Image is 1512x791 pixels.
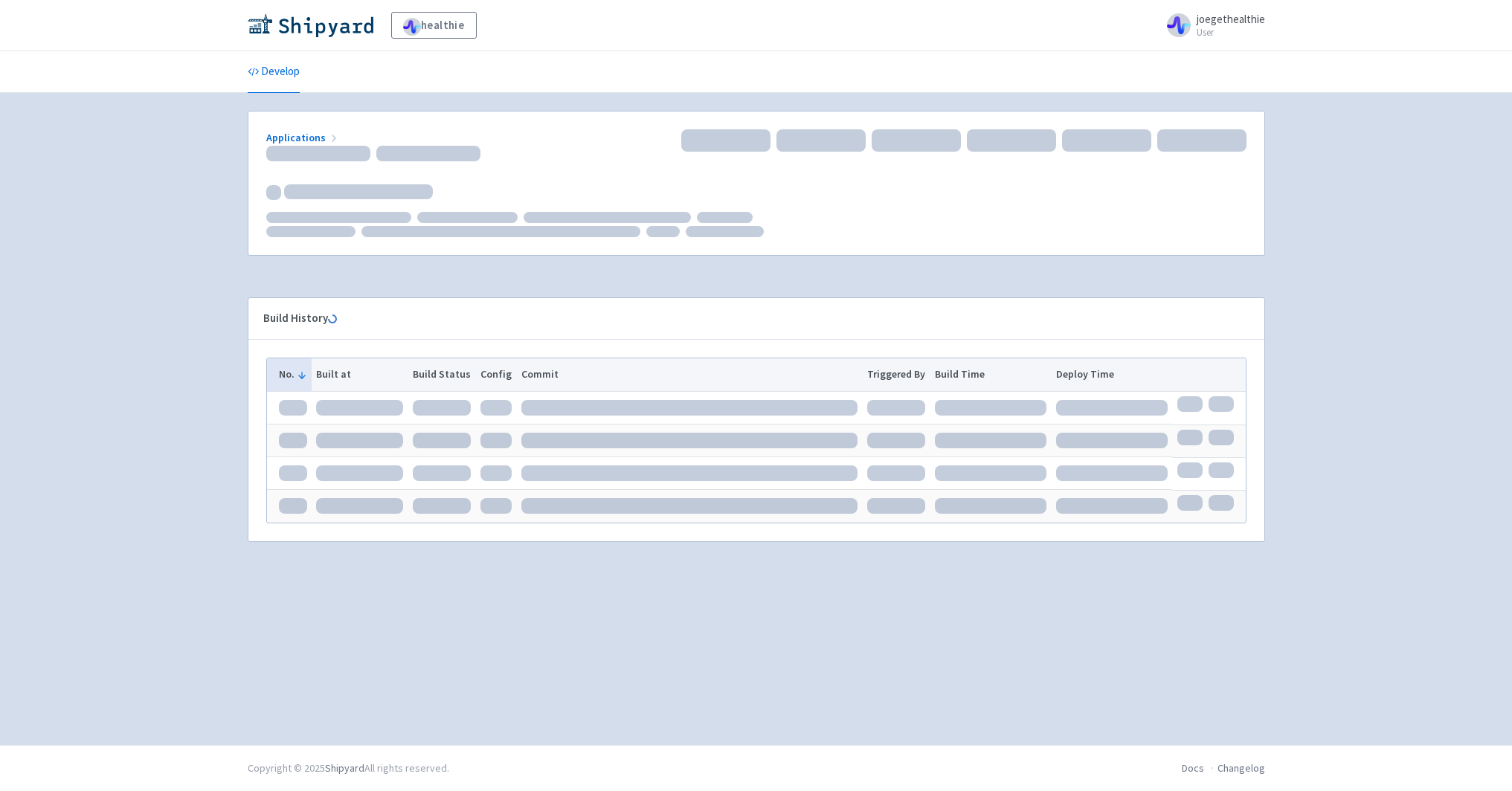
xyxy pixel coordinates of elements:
[266,131,340,144] a: Applications
[1197,28,1265,37] small: User
[263,310,1226,327] div: Build History
[408,358,476,391] th: Build Status
[248,761,449,776] div: Copyright © 2025 All rights reserved.
[863,358,930,391] th: Triggered By
[1158,13,1265,37] a: joegethealthie User
[1197,12,1265,26] span: joegethealthie
[248,13,373,37] img: Shipyard logo
[325,761,364,775] a: Shipyard
[391,12,477,39] a: healthie
[516,358,863,391] th: Commit
[312,358,408,391] th: Built at
[930,358,1052,391] th: Build Time
[1051,358,1172,391] th: Deploy Time
[475,358,516,391] th: Config
[279,367,307,382] button: No.
[1182,761,1204,775] a: Docs
[1217,761,1265,775] a: Changelog
[248,51,300,93] a: Develop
